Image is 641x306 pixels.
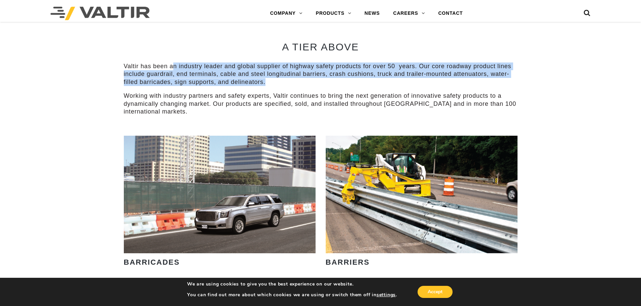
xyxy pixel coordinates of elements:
img: Valtir [50,7,150,20]
a: COMPANY [263,7,309,20]
button: settings [377,292,396,298]
p: You can find out more about which cookies we are using or switch them off in . [187,292,397,298]
a: CAREERS [387,7,432,20]
a: PRODUCTS [309,7,358,20]
strong: BARRIERS [326,258,370,266]
p: Working with industry partners and safety experts, Valtir continues to bring the next generation ... [124,92,518,116]
button: Accept [418,286,453,298]
p: Valtir has been an industry leader and global supplier of highway safety products for over 50 yea... [124,62,518,86]
p: We are using cookies to give you the best experience on our website. [187,281,397,287]
strong: BARRICADES [124,258,180,266]
a: CONTACT [431,7,469,20]
h2: A TIER ABOVE [124,41,518,52]
a: NEWS [358,7,386,20]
